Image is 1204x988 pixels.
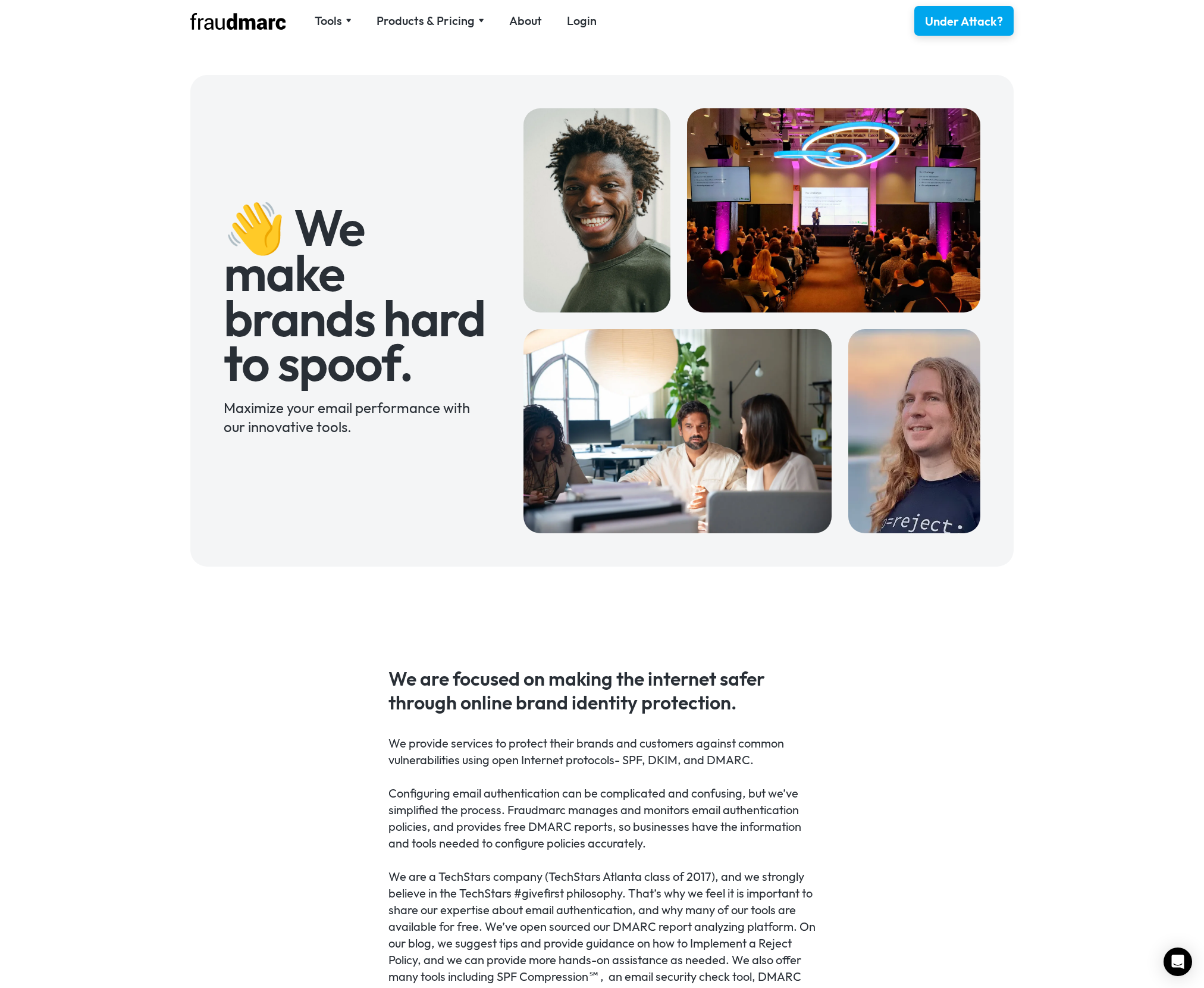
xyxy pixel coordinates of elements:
a: Login [567,12,597,29]
a: Under Attack? [914,6,1014,36]
div: Maximize your email performance with our innovative tools. [224,398,490,436]
div: Under Attack? [925,13,1003,30]
div: Tools [315,12,342,29]
div: Products & Pricing [377,12,484,29]
h4: We are focused on making the internet safer through online brand identity protection. [388,667,816,714]
div: Tools [315,12,352,29]
a: About [509,12,542,29]
div: Open Intercom Messenger [1164,948,1192,976]
div: Products & Pricing [377,12,475,29]
h1: 👋 We make brands hard to spoof. [224,205,490,385]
